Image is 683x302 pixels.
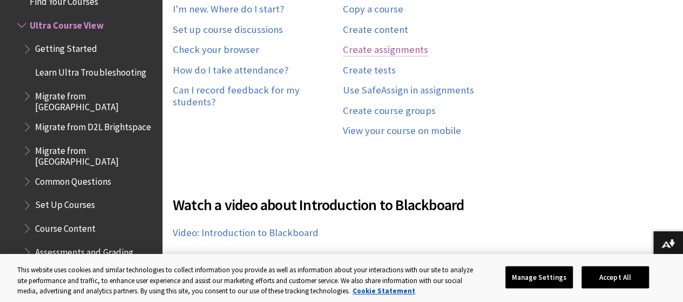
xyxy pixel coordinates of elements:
[173,193,512,216] span: Watch a video about Introduction to Blackboard
[35,243,133,258] span: Assessments and Grading
[353,286,415,296] a: More information about your privacy, opens in a new tab
[173,84,343,108] a: Can I record feedback for my students?
[17,265,478,297] div: This website uses cookies and similar technologies to collect information you provide as well as ...
[505,266,573,288] button: Manage Settings
[173,24,283,36] a: Set up course discussions
[581,266,649,288] button: Accept All
[343,44,428,56] a: Create assignments
[343,64,396,77] a: Create tests
[173,226,319,239] a: Video: Introduction to Blackboard
[35,63,146,78] span: Learn Ultra Troubleshooting
[35,219,96,234] span: Course Content
[343,24,408,36] a: Create content
[35,118,151,132] span: Migrate from D2L Brightspace
[35,87,154,112] span: Migrate from [GEOGRAPHIC_DATA]
[35,172,111,187] span: Common Questions
[343,84,474,97] a: Use SafeAssign in assignments
[343,105,436,117] a: Create course groups
[30,16,103,31] span: Ultra Course View
[173,44,259,56] a: Check your browser
[35,142,154,167] span: Migrate from [GEOGRAPHIC_DATA]
[173,3,284,16] a: I'm new. Where do I start?
[343,125,461,137] a: View your course on mobile
[343,3,403,16] a: Copy a course
[35,40,97,55] span: Getting Started
[35,196,95,211] span: Set Up Courses
[173,64,288,77] a: How do I take attendance?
